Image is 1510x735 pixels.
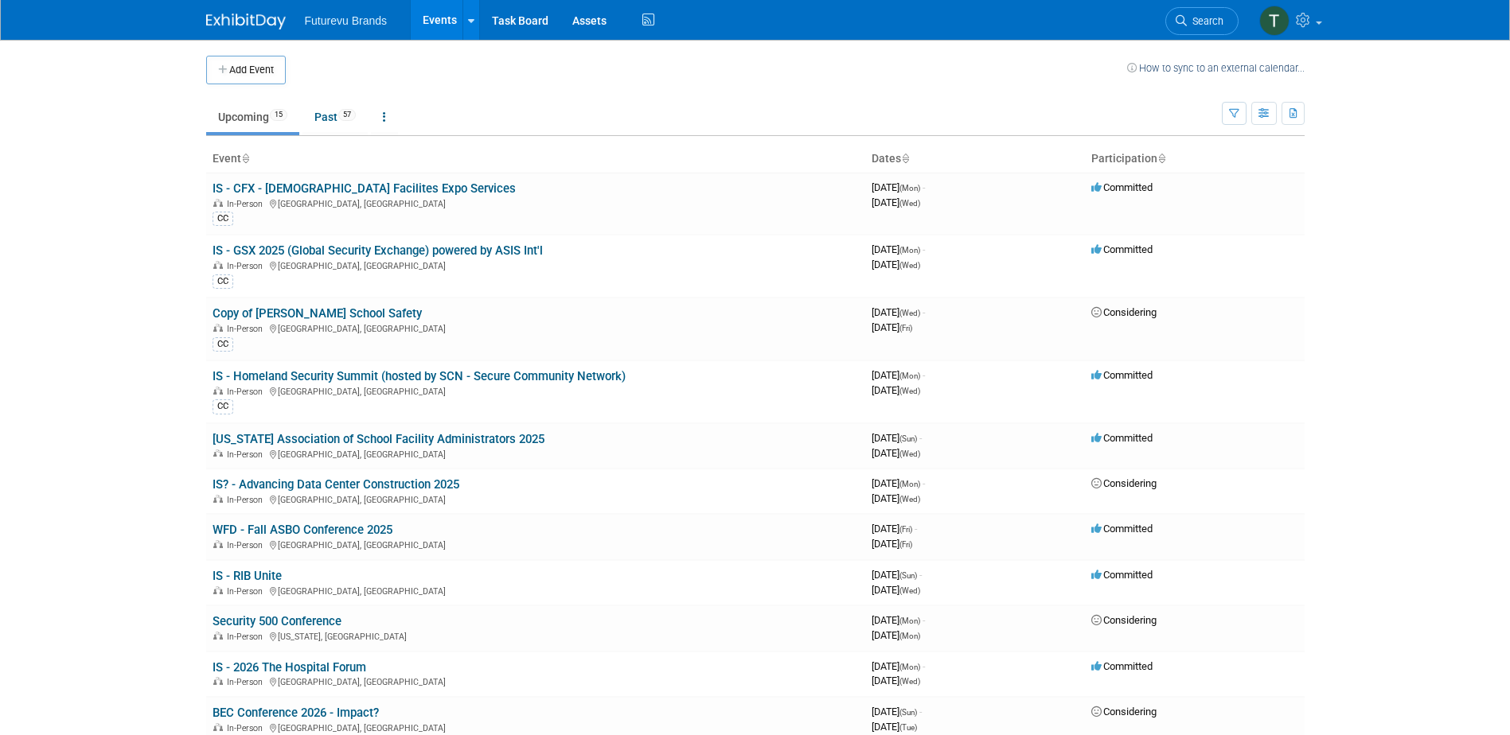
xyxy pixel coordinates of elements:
[1091,523,1153,535] span: Committed
[206,56,286,84] button: Add Event
[899,632,920,640] span: (Mon)
[270,109,287,121] span: 15
[213,540,223,548] img: In-Person Event
[872,477,925,489] span: [DATE]
[1085,146,1305,173] th: Participation
[919,706,922,717] span: -
[872,243,925,255] span: [DATE]
[213,399,233,414] div: CC
[899,371,920,380] span: (Mon)
[213,538,859,550] div: [GEOGRAPHIC_DATA], [GEOGRAPHIC_DATA]
[213,306,422,321] a: Copy of [PERSON_NAME] School Safety
[213,449,223,457] img: In-Person Event
[899,449,920,458] span: (Wed)
[213,447,859,460] div: [GEOGRAPHIC_DATA], [GEOGRAPHIC_DATA]
[872,660,925,672] span: [DATE]
[213,584,859,597] div: [GEOGRAPHIC_DATA], [GEOGRAPHIC_DATA]
[872,492,920,504] span: [DATE]
[213,432,544,446] a: [US_STATE] Association of School Facility Administrators 2025
[213,629,859,642] div: [US_STATE], [GEOGRAPHIC_DATA]
[899,184,920,192] span: (Mon)
[227,199,267,209] span: In-Person
[1091,477,1157,489] span: Considering
[213,723,223,731] img: In-Person Event
[213,199,223,207] img: In-Person Event
[899,586,920,595] span: (Wed)
[1091,614,1157,626] span: Considering
[899,387,920,395] span: (Wed)
[872,306,925,318] span: [DATE]
[872,706,922,717] span: [DATE]
[213,660,366,675] a: IS - 2026 The Hospital Forum
[213,586,223,594] img: In-Person Event
[919,569,922,581] span: -
[872,538,912,550] span: [DATE]
[206,14,286,29] img: ExhibitDay
[899,480,920,488] span: (Mon)
[213,706,379,720] a: BEC Conference 2026 - Impact?
[899,677,920,686] span: (Wed)
[213,477,459,492] a: IS? - Advancing Data Center Construction 2025
[1091,569,1153,581] span: Committed
[872,584,920,596] span: [DATE]
[1259,6,1290,36] img: Taylor Brooker
[213,196,859,209] div: [GEOGRAPHIC_DATA], [GEOGRAPHIC_DATA]
[227,632,267,642] span: In-Person
[213,632,223,640] img: In-Person Event
[899,324,912,332] span: (Fri)
[227,677,267,687] span: In-Person
[227,586,267,597] span: In-Person
[899,616,920,625] span: (Mon)
[302,102,368,132] a: Past57
[1091,432,1153,444] span: Committed
[213,181,516,196] a: IS - CFX - [DEMOGRAPHIC_DATA] Facilites Expo Services
[206,146,865,173] th: Event
[227,495,267,505] span: In-Person
[213,259,859,271] div: [GEOGRAPHIC_DATA], [GEOGRAPHIC_DATA]
[213,321,859,334] div: [GEOGRAPHIC_DATA], [GEOGRAPHIC_DATA]
[923,614,925,626] span: -
[899,199,920,208] span: (Wed)
[923,306,925,318] span: -
[923,477,925,489] span: -
[872,721,917,733] span: [DATE]
[899,309,920,317] span: (Wed)
[1091,181,1153,193] span: Committed
[1091,306,1157,318] span: Considering
[865,146,1085,173] th: Dates
[872,569,922,581] span: [DATE]
[899,246,920,255] span: (Mon)
[338,109,356,121] span: 57
[1091,243,1153,255] span: Committed
[1091,706,1157,717] span: Considering
[227,723,267,733] span: In-Person
[923,369,925,381] span: -
[213,384,859,397] div: [GEOGRAPHIC_DATA], [GEOGRAPHIC_DATA]
[1091,660,1153,672] span: Committed
[899,708,917,717] span: (Sun)
[923,181,925,193] span: -
[213,324,223,332] img: In-Person Event
[899,495,920,504] span: (Wed)
[227,449,267,460] span: In-Person
[872,321,912,333] span: [DATE]
[213,677,223,685] img: In-Person Event
[872,196,920,208] span: [DATE]
[213,212,233,226] div: CC
[213,337,233,352] div: CC
[213,721,859,733] div: [GEOGRAPHIC_DATA], [GEOGRAPHIC_DATA]
[872,259,920,270] span: [DATE]
[899,434,917,443] span: (Sun)
[213,243,543,258] a: IS - GSX 2025 (Global Security Exchange) powered by ASIS Int'l
[1091,369,1153,381] span: Committed
[899,663,920,671] span: (Mon)
[213,495,223,503] img: In-Person Event
[872,523,917,535] span: [DATE]
[213,369,626,383] a: IS - Homeland Security Summit (hosted by SCN - Secure Community Network)
[227,324,267,334] span: In-Person
[1157,152,1165,165] a: Sort by Participation Type
[915,523,917,535] span: -
[213,569,282,583] a: IS - RIB Unite
[899,525,912,534] span: (Fri)
[872,614,925,626] span: [DATE]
